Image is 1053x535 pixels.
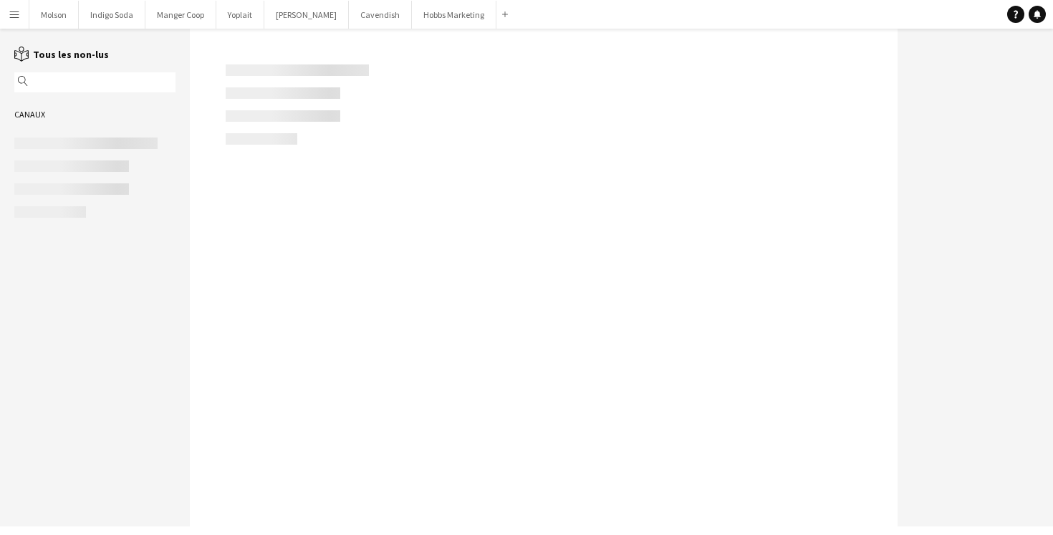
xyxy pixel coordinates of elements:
[264,1,349,29] button: [PERSON_NAME]
[349,1,412,29] button: Cavendish
[14,48,109,61] a: Tous les non-lus
[216,1,264,29] button: Yoplait
[412,1,496,29] button: Hobbs Marketing
[145,1,216,29] button: Manger Coop
[79,1,145,29] button: Indigo Soda
[29,1,79,29] button: Molson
